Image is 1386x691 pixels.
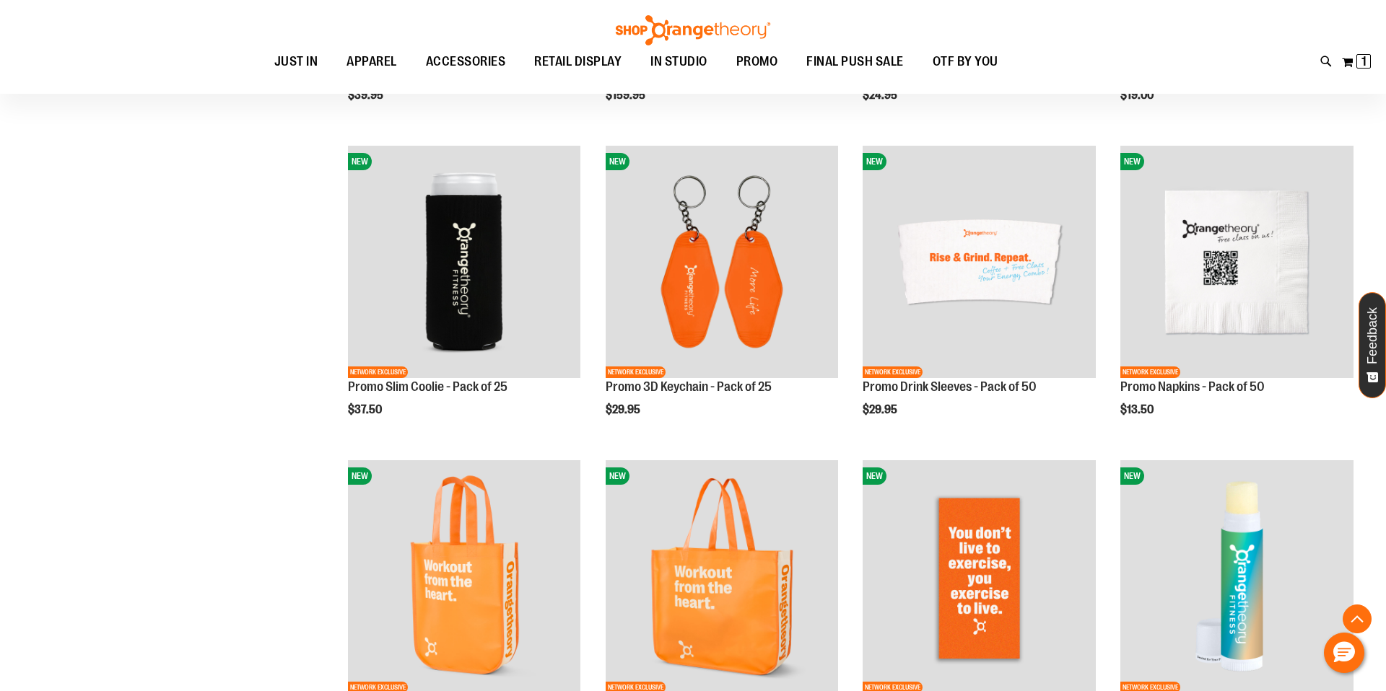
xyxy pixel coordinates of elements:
img: Promo Drink Sleeves - Pack of 50 [863,146,1096,379]
span: $24.95 [863,89,899,102]
a: Promo Drink Sleeves - Pack of 50 [863,379,1037,394]
span: PROMO [736,45,778,78]
a: FINAL PUSH SALE [792,45,918,79]
span: NETWORK EXCLUSIVE [348,366,408,378]
button: Hello, have a question? Let’s chat. [1324,633,1364,673]
span: RETAIL DISPLAY [534,45,622,78]
a: JUST IN [260,45,333,79]
a: ACCESSORIES [411,45,520,79]
span: OTF BY YOU [933,45,998,78]
span: 1 [1361,54,1367,69]
div: product [341,138,588,453]
span: NEW [348,467,372,485]
a: RETAIL DISPLAY [520,45,636,79]
span: NEW [348,153,372,170]
span: NEW [863,153,886,170]
span: $37.50 [348,403,384,416]
a: OTF BY YOU [918,45,1013,79]
span: FINAL PUSH SALE [806,45,904,78]
span: NETWORK EXCLUSIVE [1120,366,1180,378]
span: NEW [606,467,629,485]
div: product [1113,138,1361,453]
span: $159.95 [606,89,648,102]
span: IN STUDIO [650,45,707,78]
a: Promo Napkins - Pack of 50NEWNETWORK EXCLUSIVE [1120,146,1354,381]
span: NETWORK EXCLUSIVE [863,366,923,378]
img: Promo Napkins - Pack of 50 [1120,146,1354,379]
a: Promo 3D Keychain - Pack of 25 [606,379,772,394]
span: $29.95 [863,403,899,416]
img: Promo Slim Coolie - Pack of 25 [348,146,581,379]
img: Shop Orangetheory [614,15,772,45]
span: $39.95 [348,89,385,102]
span: APPAREL [346,45,397,78]
div: product [598,138,846,453]
span: NETWORK EXCLUSIVE [606,366,666,378]
a: Promo Slim Coolie - Pack of 25NEWNETWORK EXCLUSIVE [348,146,581,381]
a: Promo Slim Coolie - Pack of 25 [348,379,507,394]
span: NEW [1120,153,1144,170]
span: $13.50 [1120,403,1156,416]
span: ACCESSORIES [426,45,506,78]
a: Promo Drink Sleeves - Pack of 50NEWNETWORK EXCLUSIVE [863,146,1096,381]
span: JUST IN [274,45,318,78]
img: Promo 3D Keychain - Pack of 25 [606,146,839,379]
span: NEW [1120,467,1144,485]
span: Feedback [1366,307,1380,364]
span: NEW [863,467,886,485]
a: IN STUDIO [636,45,722,79]
div: product [855,138,1103,453]
a: Promo Napkins - Pack of 50 [1120,379,1265,394]
a: APPAREL [332,45,411,79]
span: $19.00 [1120,89,1156,102]
button: Feedback - Show survey [1359,292,1386,398]
a: PROMO [722,45,793,78]
a: Promo 3D Keychain - Pack of 25NEWNETWORK EXCLUSIVE [606,146,839,381]
button: Back To Top [1343,604,1372,633]
span: NEW [606,153,629,170]
span: $29.95 [606,403,642,416]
